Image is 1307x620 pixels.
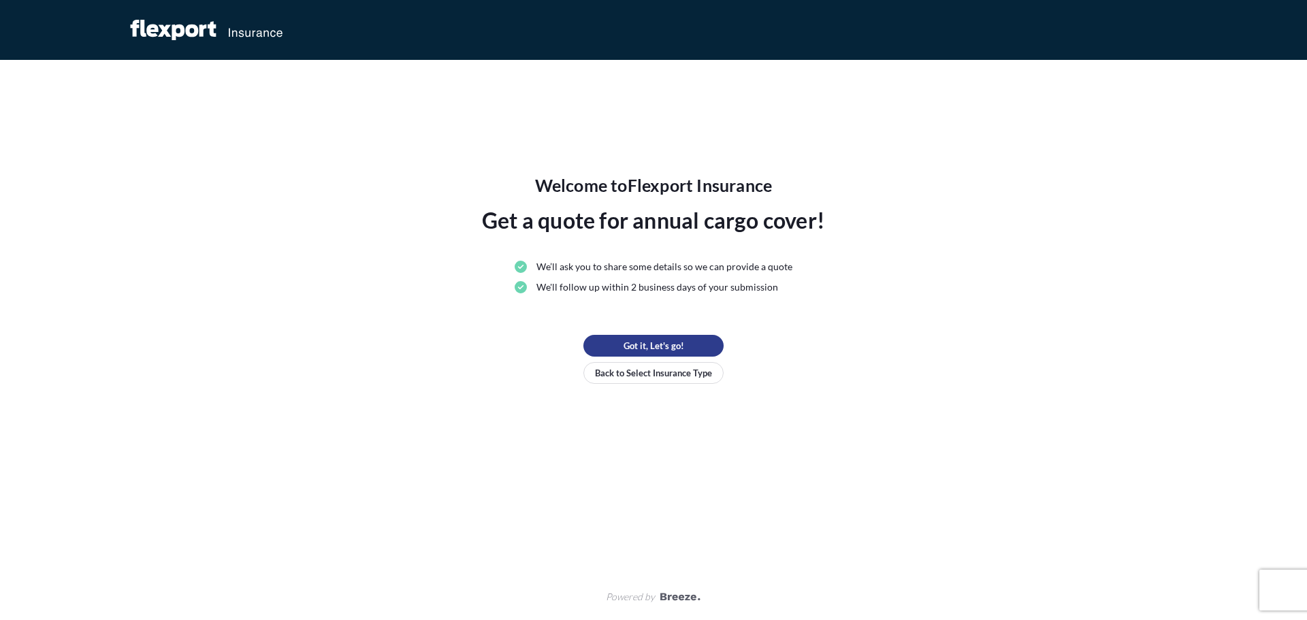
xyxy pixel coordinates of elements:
span: Get a quote for annual cargo cover! [482,204,825,237]
span: We'll follow up within 2 business days of your submission [536,280,778,294]
button: Got it, Let's go! [583,335,724,357]
p: Got it, Let's go! [624,339,684,353]
span: Welcome to Flexport Insurance [535,174,773,196]
button: Back to Select Insurance Type [583,362,724,384]
p: Back to Select Insurance Type [595,366,712,380]
span: We’ll ask you to share some details so we can provide a quote [536,260,792,274]
span: Powered by [606,590,655,604]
